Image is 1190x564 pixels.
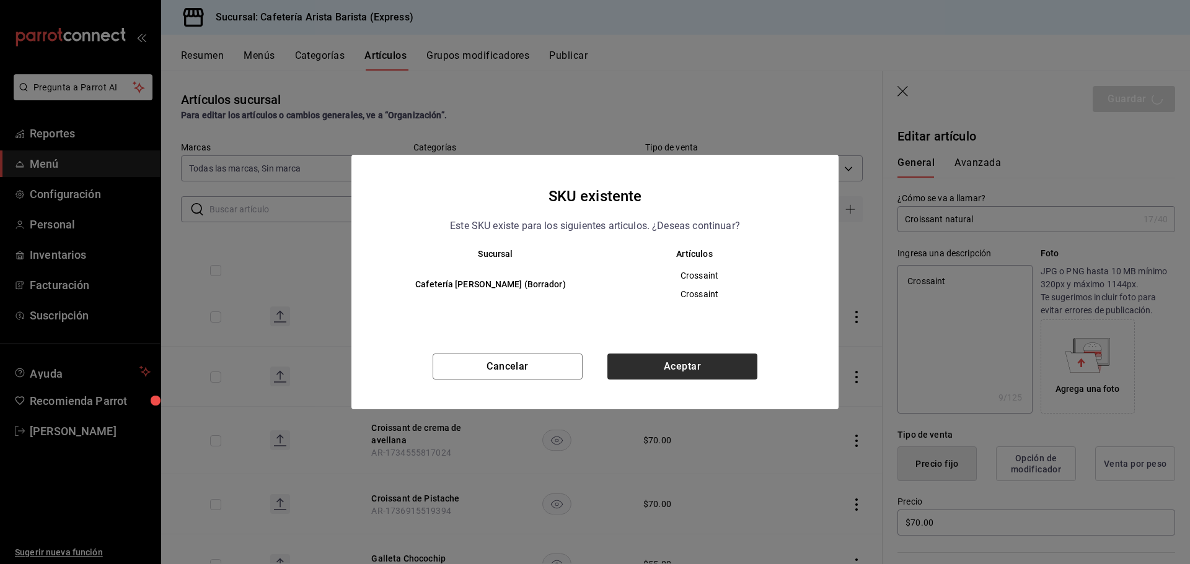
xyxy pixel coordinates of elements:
[595,249,814,259] th: Artículos
[606,269,793,282] span: Crossaint
[549,184,642,208] h4: SKU existente
[450,218,740,234] p: Este SKU existe para los siguientes articulos. ¿Deseas continuar?
[376,249,595,259] th: Sucursal
[606,288,793,300] span: Crossaint
[607,354,757,380] button: Aceptar
[433,354,583,380] button: Cancelar
[396,278,585,292] h6: Cafetería [PERSON_NAME] (Borrador)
